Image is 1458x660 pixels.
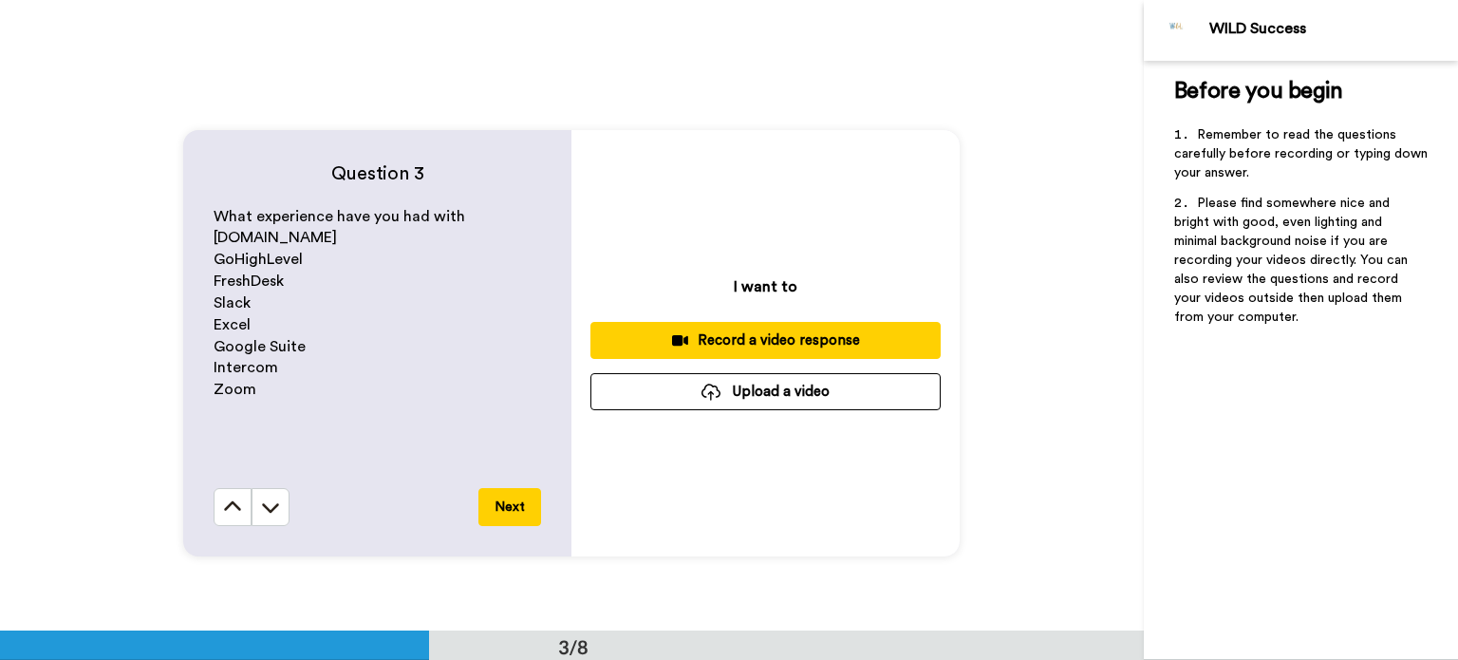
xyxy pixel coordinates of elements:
img: Profile Image [1154,8,1200,53]
h4: Question 3 [214,160,541,187]
div: WILD Success [1209,20,1457,38]
span: Slack [214,295,251,311]
span: Zoom [214,382,256,397]
span: GoHighLevel [214,252,303,267]
span: Please find somewhere nice and bright with good, even lighting and minimal background noise if yo... [1174,197,1411,324]
span: Excel [214,317,251,332]
span: What experience have you had with [214,209,465,224]
span: Before you begin [1174,80,1342,103]
span: Google Suite [214,339,306,354]
div: Record a video response [606,330,925,350]
span: Remember to read the questions carefully before recording or typing down your answer. [1174,128,1431,179]
button: Record a video response [590,322,941,359]
span: [DOMAIN_NAME] [214,230,337,245]
span: Intercom [214,360,278,375]
span: FreshDesk [214,273,284,289]
p: I want to [734,275,797,298]
div: 3/8 [528,633,619,660]
button: Upload a video [590,373,941,410]
button: Next [478,488,541,526]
